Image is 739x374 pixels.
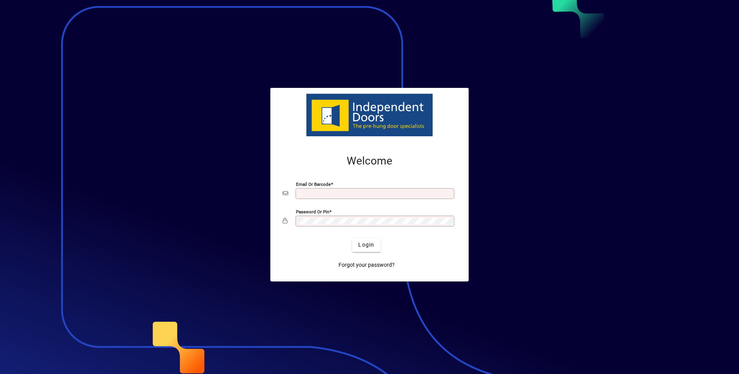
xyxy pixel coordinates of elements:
mat-label: Password or Pin [296,209,329,214]
span: Forgot your password? [339,261,395,269]
a: Forgot your password? [335,258,398,272]
mat-label: Email or Barcode [296,181,331,187]
h2: Welcome [283,154,456,168]
button: Login [352,238,380,252]
span: Login [358,241,374,249]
